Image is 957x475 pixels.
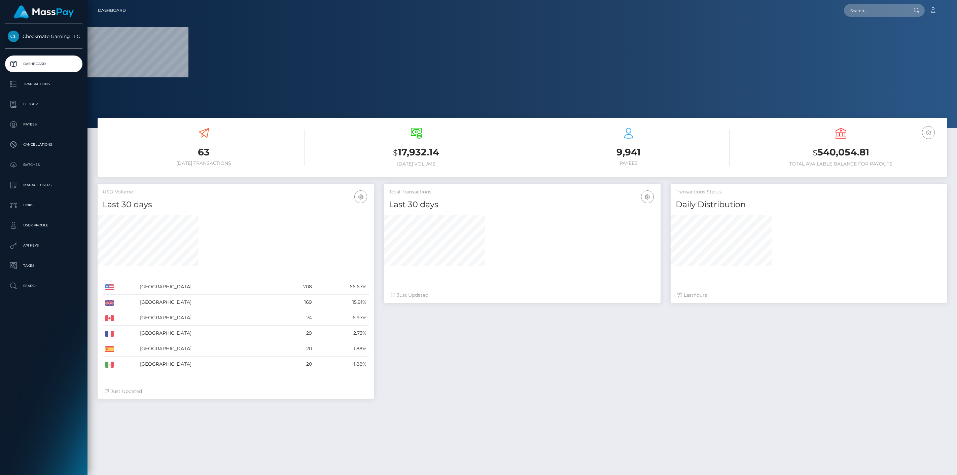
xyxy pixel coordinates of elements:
input: Search... [844,4,907,17]
p: User Profile [8,220,80,230]
a: Dashboard [5,56,82,72]
p: Links [8,200,80,210]
a: Ledger [5,96,82,113]
td: [GEOGRAPHIC_DATA] [138,310,280,326]
small: $ [813,148,817,157]
img: GB.png [105,300,114,306]
p: Payees [8,119,80,130]
h4: Last 30 days [389,199,655,211]
a: Manage Users [5,177,82,193]
td: 6.97% [314,310,369,326]
a: Batches [5,156,82,173]
div: Just Updated [391,292,653,299]
img: US.png [105,284,114,290]
td: 169 [280,295,314,310]
p: Search [8,281,80,291]
a: Search [5,278,82,294]
h6: [DATE] Volume [315,161,517,167]
a: Transactions [5,76,82,93]
td: 66.67% [314,279,369,295]
p: Ledger [8,99,80,109]
h5: Total Transactions [389,189,655,195]
h3: 17,932.14 [315,146,517,159]
td: 2.73% [314,326,369,341]
h5: Transactions Status [676,189,942,195]
td: 20 [280,341,314,357]
a: Dashboard [98,3,126,17]
img: MX.png [105,362,114,368]
img: Checkmate Gaming LLC [8,31,19,42]
h6: Total Available Balance for Payouts [740,161,942,167]
p: Batches [8,160,80,170]
small: $ [393,148,398,157]
td: [GEOGRAPHIC_DATA] [138,326,280,341]
a: Cancellations [5,136,82,153]
h3: 540,054.81 [740,146,942,159]
h5: USD Volume [103,189,369,195]
td: 29 [280,326,314,341]
p: Transactions [8,79,80,89]
a: API Keys [5,237,82,254]
h4: Last 30 days [103,199,369,211]
h6: Payees [527,160,730,166]
div: Just Updated [104,388,367,395]
img: CA.png [105,315,114,321]
td: 1.88% [314,357,369,372]
p: Cancellations [8,140,80,150]
td: [GEOGRAPHIC_DATA] [138,357,280,372]
a: Payees [5,116,82,133]
a: Taxes [5,257,82,274]
td: 15.91% [314,295,369,310]
h4: Daily Distribution [676,199,942,211]
p: Taxes [8,261,80,271]
p: Dashboard [8,59,80,69]
td: 708 [280,279,314,295]
p: API Keys [8,241,80,251]
td: 1.88% [314,341,369,357]
td: [GEOGRAPHIC_DATA] [138,279,280,295]
td: [GEOGRAPHIC_DATA] [138,295,280,310]
h3: 9,941 [527,146,730,159]
a: User Profile [5,217,82,234]
h3: 63 [103,146,305,159]
span: Checkmate Gaming LLC [5,33,82,39]
td: [GEOGRAPHIC_DATA] [138,341,280,357]
td: 74 [280,310,314,326]
td: 20 [280,357,314,372]
a: Links [5,197,82,214]
img: ES.png [105,346,114,352]
h6: [DATE] Transactions [103,160,305,166]
img: FR.png [105,331,114,337]
p: Manage Users [8,180,80,190]
div: Last hours [677,292,940,299]
img: MassPay Logo [14,5,74,19]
